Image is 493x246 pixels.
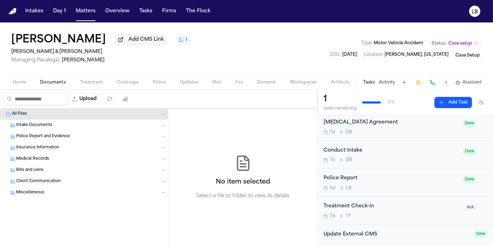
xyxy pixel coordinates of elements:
[427,78,437,87] button: Make a Call
[16,190,44,196] span: Miscellaneous
[186,37,187,43] span: 1
[346,129,352,135] span: D B
[257,80,276,85] span: Demand
[364,53,384,57] span: Location :
[346,185,352,191] span: L B
[11,34,106,46] button: Edit matter name
[455,80,482,85] button: Assistant
[136,5,155,18] button: Tasks
[80,80,103,85] span: Treatment
[413,78,423,87] button: Create Immediate Task
[68,93,101,105] button: Upload
[475,97,487,108] button: Hide completed tasks (⌘⇧H)
[40,80,66,85] span: Documents
[3,93,68,105] input: Search files
[474,231,487,237] span: Done
[318,141,493,169] div: Open task: Conduct Intake
[362,51,451,59] button: Edit Location: O'Fallon, Missouri
[8,8,17,15] a: Home
[346,213,351,219] span: T F
[463,176,476,183] span: Done
[346,157,352,163] span: D B
[196,193,290,200] p: Select a file or folder to view its details
[216,177,270,187] h2: No item selected
[379,80,395,85] button: Activity
[11,34,106,46] h1: [PERSON_NAME]
[324,202,461,211] div: Treatment Check-In
[463,120,476,127] span: Done
[330,129,335,135] span: 7d
[153,80,166,85] span: Police
[330,53,341,57] span: DOL :
[114,34,167,45] button: Add CMS Link
[387,100,395,105] span: 5 / 6
[330,157,335,163] span: 7d
[361,41,373,45] span: Type :
[183,5,213,18] button: The Flock
[318,169,493,197] div: Open task: Police Report
[455,53,480,58] span: Case Setup
[324,231,470,239] div: Update External CMS
[16,179,61,185] span: Client Communication
[328,51,359,59] button: Edit DOL: 2025-10-02
[11,48,190,56] h2: [PERSON_NAME] & [PERSON_NAME]
[128,36,164,43] span: Add CMS Link
[324,119,459,127] div: [MEDICAL_DATA] Agreement
[180,80,198,85] span: Updates
[385,53,448,57] span: [PERSON_NAME], [US_STATE]
[22,5,46,18] button: Intakes
[16,134,70,140] span: Police Report and Evidence
[342,53,357,57] span: [DATE]
[318,113,493,141] div: Open task: Retainer Agreement
[16,122,52,128] span: Intake Documents
[448,41,472,46] span: Case setup
[462,80,482,85] span: Assistant
[11,58,60,63] span: Managing Paralegal:
[12,111,27,117] span: All Files
[324,147,459,155] div: Conduct Intake
[13,80,26,85] span: Home
[16,145,59,151] span: Insurance Information
[8,8,17,15] img: Finch Logo
[73,5,98,18] button: Matters
[330,213,335,219] span: 7d
[428,39,482,48] button: Change status from Case setup
[465,204,476,211] span: N/A
[176,36,190,44] button: 1 active task
[330,185,335,191] span: 6d
[324,174,459,182] div: Police Report
[331,80,350,85] span: Artifacts
[102,5,132,18] button: Overview
[432,41,446,46] span: Status:
[16,156,49,162] span: Medical Records
[324,94,357,105] div: 1
[50,5,69,18] button: Day 1
[117,80,139,85] span: Coverage
[159,5,179,18] button: Firms
[453,52,482,59] button: Edit service: Case Setup
[16,167,44,173] span: Bills and Liens
[363,80,375,85] button: Tasks
[212,80,221,85] span: Mail
[434,97,472,108] button: Add Task
[318,197,493,225] div: Open task: Treatment Check-In
[463,148,476,155] span: Done
[374,41,423,45] span: Motor Vehicle Accident
[235,80,243,85] span: Fax
[359,40,425,47] button: Edit Type: Motor Vehicle Accident
[399,78,409,87] button: Add Task
[290,80,317,85] span: Workspaces
[62,58,105,63] span: [PERSON_NAME]
[324,106,357,111] div: tasks remaining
